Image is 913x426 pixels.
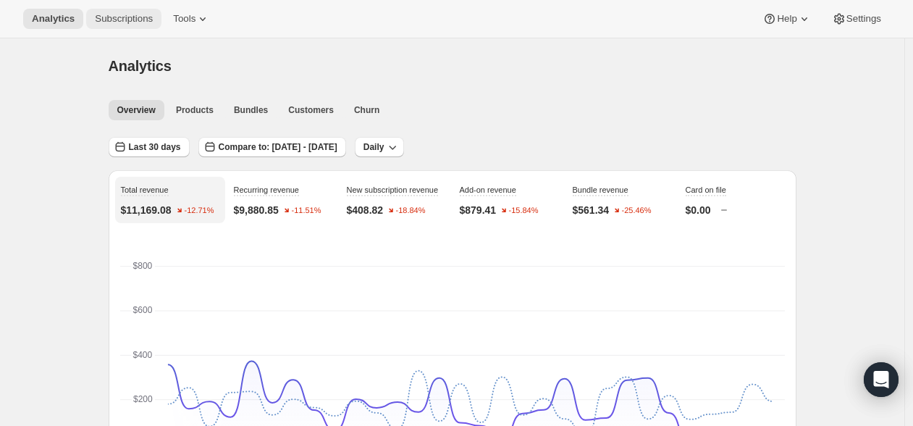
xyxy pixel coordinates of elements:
span: New subscription revenue [347,185,439,194]
span: Compare to: [DATE] - [DATE] [219,141,337,153]
text: $600 [132,305,152,315]
button: Settings [823,9,890,29]
text: $800 [132,261,152,271]
span: Tools [173,13,195,25]
span: Settings [846,13,881,25]
p: $879.41 [460,203,497,217]
span: Bundle revenue [573,185,628,194]
button: Last 30 days [109,137,190,157]
text: -12.71% [184,206,214,215]
span: Total revenue [121,185,169,194]
div: Open Intercom Messenger [864,362,899,397]
span: Churn [354,104,379,116]
text: $400 [132,350,152,360]
text: -15.84% [509,206,539,215]
span: Analytics [32,13,75,25]
p: $561.34 [573,203,610,217]
span: Card on file [686,185,726,194]
button: Tools [164,9,219,29]
span: Products [176,104,214,116]
span: Subscriptions [95,13,153,25]
span: Last 30 days [129,141,181,153]
button: Subscriptions [86,9,161,29]
span: Recurring revenue [234,185,300,194]
span: Customers [288,104,334,116]
button: Help [754,9,820,29]
span: Add-on revenue [460,185,516,194]
button: Daily [355,137,405,157]
span: Help [777,13,796,25]
p: $11,169.08 [121,203,172,217]
p: $9,880.85 [234,203,279,217]
span: Overview [117,104,156,116]
text: $200 [133,394,153,404]
span: Bundles [234,104,268,116]
text: -11.51% [291,206,321,215]
text: -18.84% [396,206,426,215]
span: Analytics [109,58,172,74]
p: $0.00 [686,203,711,217]
button: Compare to: [DATE] - [DATE] [198,137,346,157]
p: $408.82 [347,203,384,217]
span: Daily [363,141,384,153]
text: -25.46% [622,206,652,215]
button: Analytics [23,9,83,29]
